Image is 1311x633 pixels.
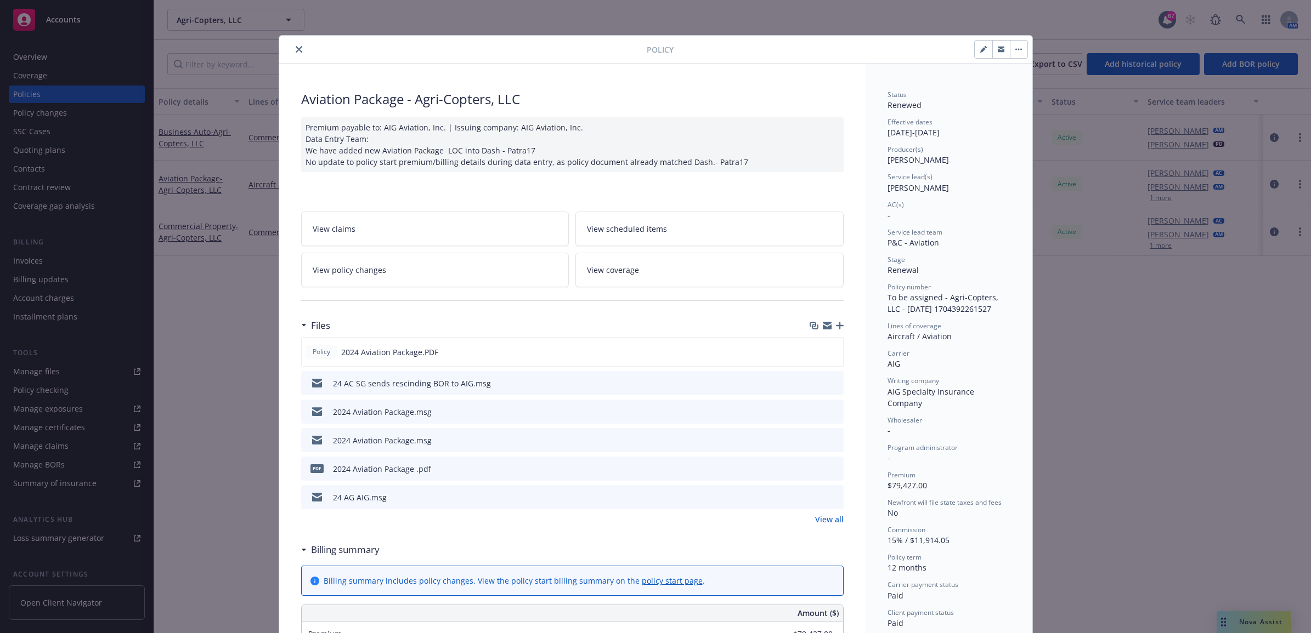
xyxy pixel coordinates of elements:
[888,210,890,220] span: -
[888,90,907,99] span: Status
[313,223,355,235] span: View claims
[587,264,639,276] span: View coverage
[812,463,821,475] button: download file
[812,435,821,446] button: download file
[888,580,958,589] span: Carrier payment status
[888,562,926,573] span: 12 months
[301,318,330,333] div: Files
[888,200,904,209] span: AC(s)
[301,212,569,246] a: View claims
[575,253,844,287] a: View coverage
[888,470,916,480] span: Premium
[888,321,941,330] span: Lines of coverage
[311,318,330,333] h3: Files
[888,117,933,127] span: Effective dates
[333,492,387,503] div: 24 AG AIG.msg
[301,90,844,109] div: Aviation Package - Agri-Copters, LLC
[647,44,674,55] span: Policy
[333,406,432,418] div: 2024 Aviation Package.msg
[888,100,922,110] span: Renewed
[888,507,898,518] span: No
[888,255,905,264] span: Stage
[888,453,890,463] span: -
[292,43,306,56] button: close
[888,349,909,358] span: Carrier
[313,264,386,276] span: View policy changes
[310,464,324,472] span: pdf
[888,525,925,534] span: Commission
[815,514,844,525] a: View all
[829,435,839,446] button: preview file
[341,346,438,358] span: 2024 Aviation Package.PDF
[324,575,705,586] div: Billing summary includes policy changes. View the policy start billing summary on the .
[888,608,954,617] span: Client payment status
[829,463,839,475] button: preview file
[798,607,839,619] span: Amount ($)
[333,435,432,446] div: 2024 Aviation Package.msg
[333,378,491,389] div: 24 AC SG sends rescinding BOR to AIG.msg
[888,480,927,491] span: $79,427.00
[812,378,821,389] button: download file
[829,346,839,358] button: preview file
[888,415,922,425] span: Wholesaler
[888,443,958,452] span: Program administrator
[888,227,942,237] span: Service lead team
[333,463,431,475] div: 2024 Aviation Package .pdf
[888,265,919,275] span: Renewal
[888,552,922,562] span: Policy term
[888,498,1002,507] span: Newfront will file state taxes and fees
[829,492,839,503] button: preview file
[888,183,949,193] span: [PERSON_NAME]
[301,543,380,557] div: Billing summary
[587,223,667,235] span: View scheduled items
[812,406,821,418] button: download file
[888,386,976,408] span: AIG Specialty Insurance Company
[888,358,900,369] span: AIG
[311,543,380,557] h3: Billing summary
[888,155,949,165] span: [PERSON_NAME]
[888,535,950,545] span: 15% / $11,914.05
[888,618,903,628] span: Paid
[888,172,933,181] span: Service lead(s)
[829,406,839,418] button: preview file
[888,237,939,248] span: P&C - Aviation
[301,117,844,172] div: Premium payable to: AIG Aviation, Inc. | Issuing company: AIG Aviation, Inc. Data Entry Team: We ...
[575,212,844,246] a: View scheduled items
[888,376,939,385] span: Writing company
[310,347,332,357] span: Policy
[888,282,931,292] span: Policy number
[829,378,839,389] button: preview file
[888,425,890,436] span: -
[301,253,569,287] a: View policy changes
[812,492,821,503] button: download file
[811,346,820,358] button: download file
[888,117,1010,138] div: [DATE] - [DATE]
[642,575,703,586] a: policy start page
[888,590,903,601] span: Paid
[888,145,923,154] span: Producer(s)
[888,330,1010,342] div: Aircraft / Aviation
[888,292,1001,314] span: To be assigned - Agri-Copters, LLC - [DATE] 1704392261527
